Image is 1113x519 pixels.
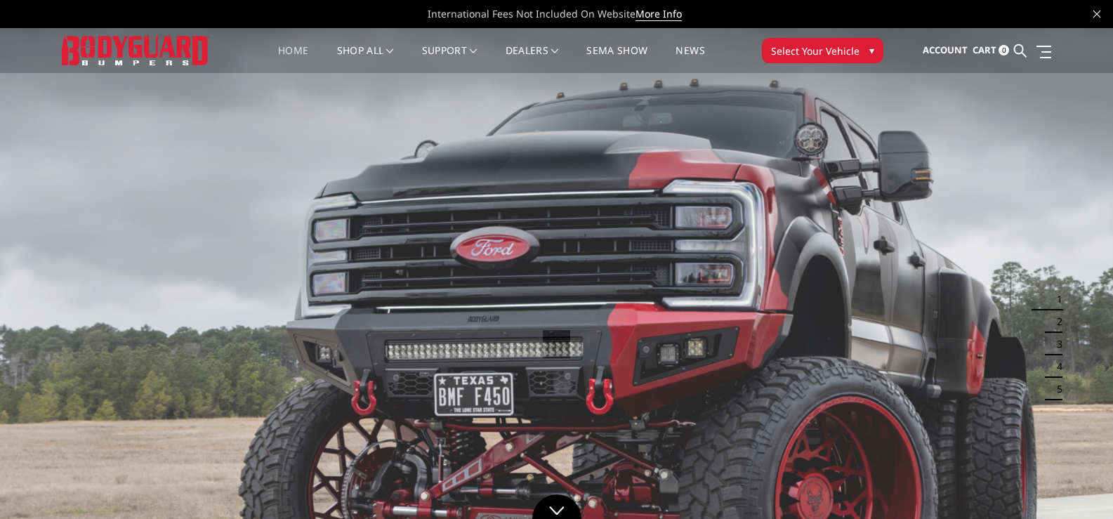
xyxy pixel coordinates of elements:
a: SEMA Show [586,46,647,73]
a: More Info [635,7,682,21]
a: shop all [337,46,394,73]
span: Cart [973,44,996,56]
a: Dealers [506,46,559,73]
button: 4 of 5 [1048,355,1062,378]
button: 3 of 5 [1048,333,1062,355]
button: 5 of 5 [1048,378,1062,400]
a: Support [422,46,478,73]
a: Home [278,46,308,73]
img: BODYGUARD BUMPERS [62,36,209,65]
a: Cart 0 [973,32,1009,70]
button: 2 of 5 [1048,310,1062,333]
button: Select Your Vehicle [762,38,883,63]
a: News [676,46,704,73]
a: Click to Down [532,494,581,519]
a: Account [923,32,968,70]
span: Select Your Vehicle [771,44,860,58]
span: 0 [999,45,1009,55]
span: Account [923,44,968,56]
span: ▾ [869,43,874,58]
button: 1 of 5 [1048,288,1062,310]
